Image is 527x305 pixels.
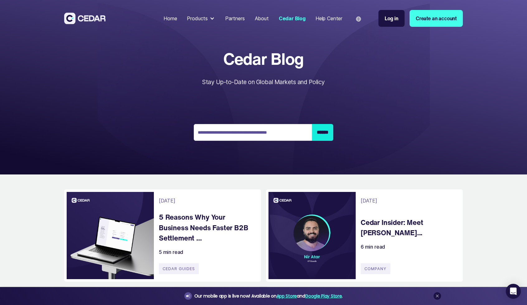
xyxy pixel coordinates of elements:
div: Products [184,12,218,25]
a: Partners [223,12,247,25]
a: Home [161,12,179,25]
a: Log in [378,10,405,27]
div: Cedar Blog [279,15,306,22]
a: Google Play Store [305,293,342,299]
div: 5 min read [159,248,183,256]
div: 6 min read [361,243,385,250]
div: Home [164,15,177,22]
div: Products [187,15,208,22]
a: Cedar Insider: Meet [PERSON_NAME]... [361,217,457,238]
a: Cedar Blog [276,12,308,25]
img: announcement [186,293,191,298]
div: Partners [225,15,245,22]
div: company [361,263,390,274]
a: Create an account [410,10,463,27]
div: Our mobile app is live now! Available on and . [194,292,343,300]
div: [DATE] [159,197,175,204]
a: About [252,12,271,25]
div: Cedar Guides [159,263,199,274]
div: Open Intercom Messenger [506,284,521,299]
span: Cedar Blog [202,50,325,68]
a: Help Center [313,12,345,25]
div: [DATE] [361,197,377,204]
div: Log in [385,15,398,22]
div: About [255,15,269,22]
a: 5 Reasons Why Your Business Needs Faster B2B Settlement ... [159,212,255,243]
span: Stay Up-to-Date on Global Markets and Policy [202,78,325,86]
div: Help Center [316,15,342,22]
a: App Store [277,293,297,299]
